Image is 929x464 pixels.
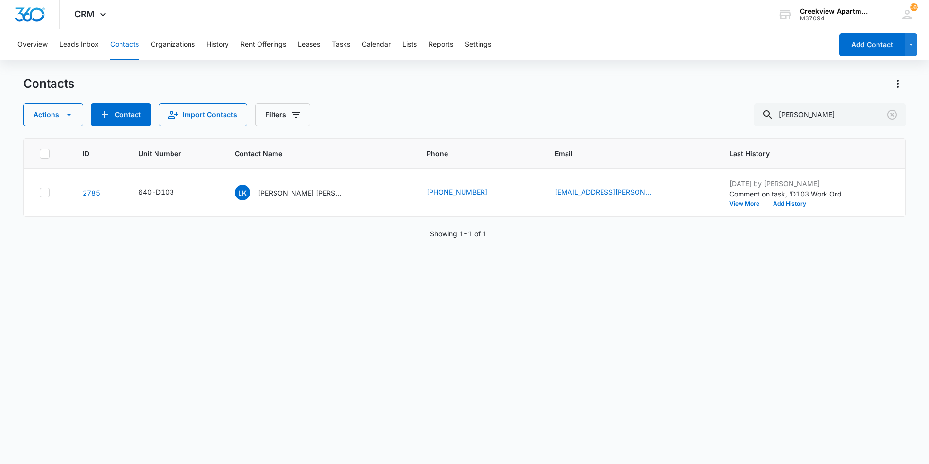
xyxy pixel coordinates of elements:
button: Organizations [151,29,195,60]
h1: Contacts [23,76,74,91]
button: Add History [766,201,813,207]
button: Add Contact [91,103,151,126]
div: Email - lane.kittrell@icloud.com - Select to Edit Field [555,187,670,198]
button: Leases [298,29,320,60]
button: Rent Offerings [241,29,286,60]
a: [EMAIL_ADDRESS][PERSON_NAME][DOMAIN_NAME] [555,187,652,197]
button: Calendar [362,29,391,60]
button: Reports [429,29,453,60]
button: Import Contacts [159,103,247,126]
div: account id [800,15,871,22]
div: Contact Name - Lane Kitrell, Lilly and Lawrence Martin - Select to Edit Field [235,185,363,200]
p: Showing 1-1 of 1 [430,229,487,239]
button: Leads Inbox [59,29,99,60]
button: Tasks [332,29,350,60]
button: Add Contact [839,33,905,56]
button: Overview [17,29,48,60]
button: Filters [255,103,310,126]
button: View More [729,201,766,207]
div: account name [800,7,871,15]
div: 640-D103 [138,187,174,197]
a: Navigate to contact details page for Lane Kitrell, Lilly and Lawrence Martin [83,189,100,197]
span: Unit Number [138,148,211,159]
p: [DATE] by [PERSON_NAME] [729,178,851,189]
button: Actions [890,76,906,91]
span: LK [235,185,250,200]
p: [PERSON_NAME] [PERSON_NAME] and [PERSON_NAME] [258,188,345,198]
span: 162 [910,3,918,11]
div: notifications count [910,3,918,11]
span: Phone [427,148,517,159]
span: Email [555,148,692,159]
p: Comment on task, 'D103 Work Order' "Trim replaced and sticky stuff removed from floor" [729,189,851,199]
span: Contact Name [235,148,389,159]
span: CRM [74,9,95,19]
input: Search Contacts [754,103,906,126]
button: History [206,29,229,60]
button: Lists [402,29,417,60]
span: ID [83,148,101,159]
button: Clear [884,107,900,123]
div: Phone - (970) 286-5716 - Select to Edit Field [427,187,505,198]
button: Contacts [110,29,139,60]
div: Unit Number - 640-D103 - Select to Edit Field [138,187,191,198]
a: [PHONE_NUMBER] [427,187,487,197]
button: Actions [23,103,83,126]
button: Settings [465,29,491,60]
span: Last History [729,148,876,159]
